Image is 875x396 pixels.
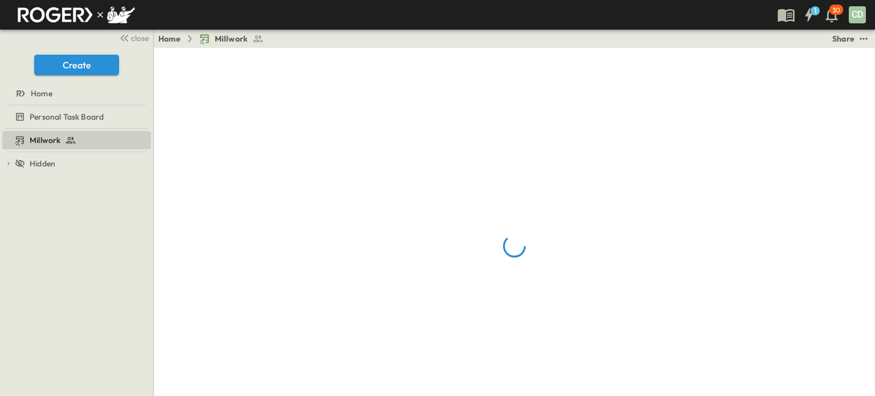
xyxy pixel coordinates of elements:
[34,55,119,75] button: Create
[2,85,149,101] a: Home
[30,158,55,169] span: Hidden
[131,32,149,44] span: close
[2,109,149,125] a: Personal Task Board
[30,111,104,123] span: Personal Task Board
[158,33,271,44] nav: breadcrumbs
[849,6,866,23] div: CD
[215,33,248,44] span: Millwork
[199,33,264,44] a: Millwork
[798,5,820,25] button: 1
[832,33,854,44] div: Share
[31,88,52,99] span: Home
[2,132,149,148] a: Millwork
[30,134,60,146] span: Millwork
[14,3,135,27] img: RogerSwinnyLogoGroup.png
[848,5,867,25] button: CD
[158,33,181,44] a: Home
[857,32,870,46] button: test
[115,30,151,46] button: close
[814,6,816,15] h6: 1
[2,131,151,149] div: Millworktest
[2,108,151,126] div: Personal Task Boardtest
[832,6,840,15] p: 30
